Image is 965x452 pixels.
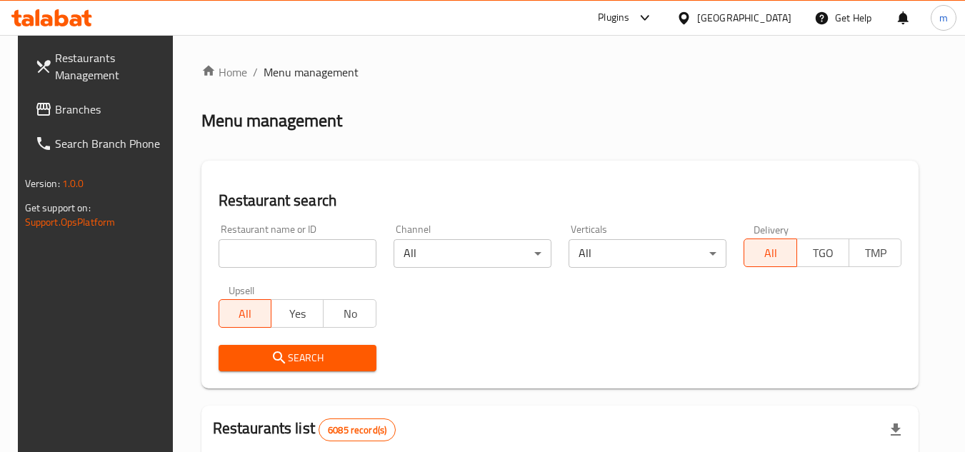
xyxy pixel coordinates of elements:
button: All [219,299,271,328]
input: Search for restaurant name or ID.. [219,239,376,268]
span: Branches [55,101,168,118]
span: All [225,303,266,324]
span: 6085 record(s) [319,423,395,437]
button: Yes [271,299,324,328]
button: TMP [849,238,901,267]
button: No [323,299,376,328]
div: Export file [879,413,913,447]
li: / [253,64,258,81]
a: Restaurants Management [24,41,179,92]
div: Total records count [319,418,396,441]
h2: Restaurants list [213,418,396,441]
span: No [329,303,370,324]
span: TMP [855,243,896,263]
nav: breadcrumb [201,64,919,81]
button: Search [219,345,376,371]
button: TGO [796,238,849,267]
a: Support.OpsPlatform [25,213,116,231]
span: All [750,243,791,263]
span: Version: [25,174,60,193]
h2: Menu management [201,109,342,132]
a: Search Branch Phone [24,126,179,161]
div: [GEOGRAPHIC_DATA] [697,10,791,26]
div: Plugins [598,9,629,26]
span: Yes [277,303,318,324]
span: Search [230,349,365,367]
span: Restaurants Management [55,49,168,84]
span: Search Branch Phone [55,135,168,152]
span: TGO [803,243,844,263]
span: 1.0.0 [62,174,84,193]
h2: Restaurant search [219,190,902,211]
label: Upsell [229,285,255,295]
a: Branches [24,92,179,126]
div: All [569,239,726,268]
button: All [744,238,796,267]
span: Get support on: [25,199,91,217]
span: Menu management [264,64,359,81]
a: Home [201,64,247,81]
span: m [939,10,948,26]
label: Delivery [754,224,789,234]
div: All [394,239,551,268]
